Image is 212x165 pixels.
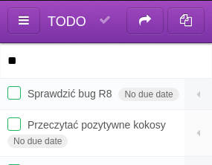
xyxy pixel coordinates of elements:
span: No due date [118,88,179,101]
span: TODO [48,14,86,29]
label: Done [7,86,21,100]
span: No due date [7,135,68,148]
span: Sprawdzić bug R8 [28,88,116,100]
span: Przeczytać pozytywne kokosy [28,119,170,131]
label: Done [7,117,21,131]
